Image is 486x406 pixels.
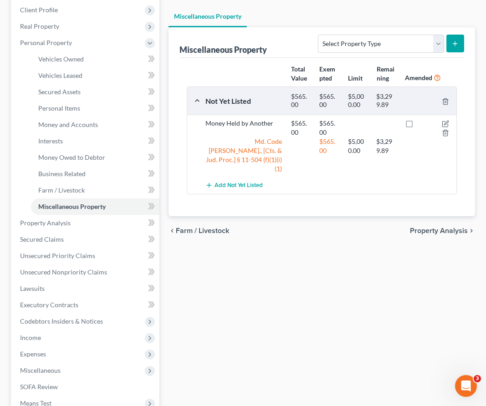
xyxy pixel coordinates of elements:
span: Unsecured Priority Claims [20,252,95,259]
span: Money and Accounts [38,121,98,128]
span: Interests [38,137,63,145]
span: Personal Property [20,39,72,46]
span: Real Property [20,22,59,30]
span: Secured Claims [20,235,64,243]
a: Secured Claims [13,231,159,248]
span: Personal Items [38,104,80,112]
div: $3,299.89 [372,137,400,155]
div: $3,299.89 [372,92,400,109]
a: Lawsuits [13,280,159,297]
strong: Amended [405,74,432,81]
span: Money Owed to Debtor [38,153,105,161]
span: SOFA Review [20,383,58,391]
a: Executory Contracts [13,297,159,313]
span: Lawsuits [20,284,45,292]
span: Miscellaneous [20,366,61,374]
div: $565.00 [286,92,315,109]
i: chevron_right [468,227,475,234]
div: Money Held by Another [201,119,286,137]
span: Vehicles Owned [38,55,84,63]
span: Farm / Livestock [176,227,229,234]
span: Client Profile [20,6,58,14]
span: Add Not Yet Listed [215,182,263,189]
span: Unsecured Nonpriority Claims [20,268,107,276]
strong: Limit [348,74,363,82]
a: SOFA Review [13,379,159,395]
span: Expenses [20,350,46,358]
span: Farm / Livestock [38,186,85,194]
a: Farm / Livestock [31,182,159,198]
a: Vehicles Leased [31,67,159,84]
i: chevron_left [169,227,176,234]
span: 3 [474,375,481,382]
span: Executory Contracts [20,301,78,309]
a: Interests [31,133,159,149]
a: Unsecured Priority Claims [13,248,159,264]
strong: Remaining [377,65,394,82]
span: Income [20,334,41,341]
div: Md. Code [PERSON_NAME]., [Cts. & Jud. Proc.] § 11-504 (f)(1)(i)(1) [201,137,286,173]
span: Property Analysis [20,219,71,227]
span: Miscellaneous Property [38,203,106,210]
iframe: Intercom live chat [455,375,477,397]
a: Money Owed to Debtor [31,149,159,166]
strong: Exempted [319,65,335,82]
a: Miscellaneous Property [31,198,159,215]
div: Not Yet Listed [201,96,286,106]
a: Money and Accounts [31,117,159,133]
button: Add Not Yet Listed [205,177,263,194]
div: $565.00 [315,119,343,137]
a: Business Related [31,166,159,182]
a: Miscellaneous Property [169,5,247,27]
strong: Total Value [291,65,307,82]
span: Secured Assets [38,88,81,96]
span: Codebtors Insiders & Notices [20,317,103,325]
a: Personal Items [31,100,159,117]
div: $5,000.00 [343,137,372,155]
a: Unsecured Nonpriority Claims [13,264,159,280]
div: $565.00 [286,119,315,137]
div: $565.00 [315,92,343,109]
a: Secured Assets [31,84,159,100]
span: Vehicles Leased [38,71,82,79]
button: chevron_left Farm / Livestock [169,227,229,234]
span: Property Analysis [410,227,468,234]
div: $5,000.00 [343,92,372,109]
div: $565.00 [315,137,343,155]
button: Property Analysis chevron_right [410,227,475,234]
a: Property Analysis [13,215,159,231]
div: Miscellaneous Property [179,44,267,55]
span: Business Related [38,170,86,178]
a: Vehicles Owned [31,51,159,67]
